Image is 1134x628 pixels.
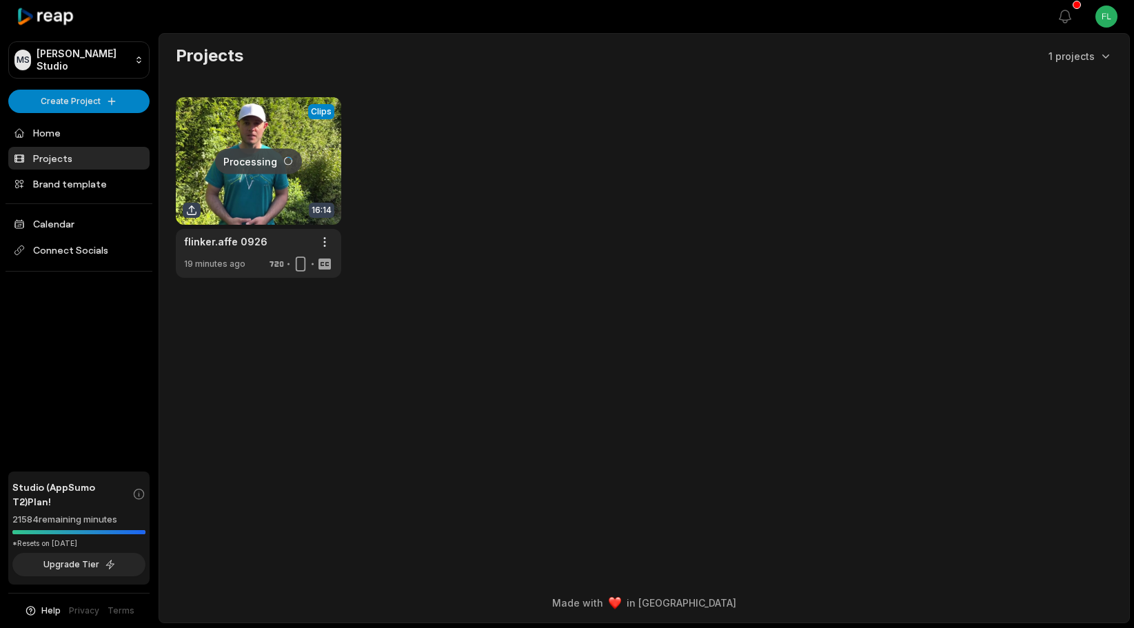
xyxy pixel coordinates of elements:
button: Create Project [8,90,150,113]
a: Brand template [8,172,150,195]
button: Help [24,605,61,617]
img: heart emoji [609,597,621,609]
a: Privacy [69,605,99,617]
a: Terms [108,605,134,617]
h2: Projects [176,45,243,67]
div: MS [14,50,31,70]
a: Calendar [8,212,150,235]
div: 21584 remaining minutes [12,513,145,527]
div: *Resets on [DATE] [12,538,145,549]
a: Home [8,121,150,144]
p: [PERSON_NAME] Studio [37,48,129,72]
div: Made with in [GEOGRAPHIC_DATA] [172,596,1117,610]
a: flinker.affe 0926 [184,234,267,249]
span: Help [41,605,61,617]
button: 1 projects [1049,49,1113,63]
span: Studio (AppSumo T2) Plan! [12,480,132,509]
span: Connect Socials [8,238,150,263]
button: Upgrade Tier [12,553,145,576]
a: Projects [8,147,150,170]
